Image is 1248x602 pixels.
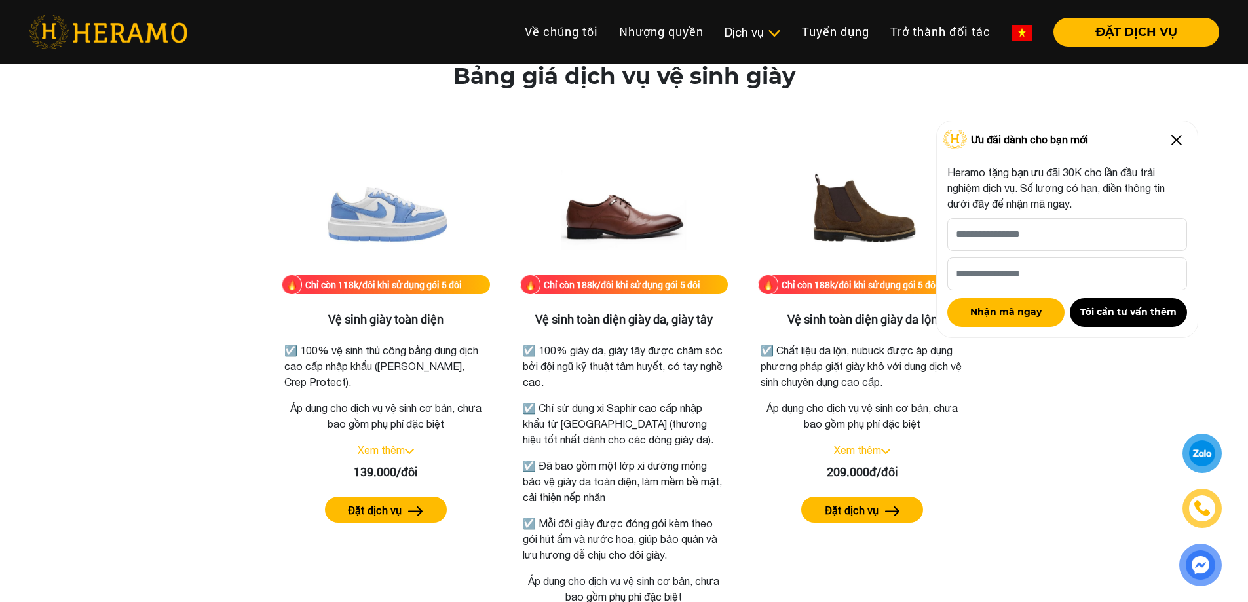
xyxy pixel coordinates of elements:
[358,444,405,456] a: Xem thêm
[758,463,966,481] div: 209.000đ/đôi
[885,506,900,516] img: arrow
[1070,298,1187,327] button: Tôi cần tư vấn thêm
[943,130,968,149] img: Logo
[558,144,689,275] img: Vệ sinh toàn diện giày da, giày tây
[947,164,1187,212] p: Heramo tặng bạn ưu đãi 30K cho lần đầu trải nghiệm dịch vụ. Số lượng có hạn, điền thông tin dưới ...
[408,506,423,516] img: arrow
[405,449,414,454] img: arrow_down.svg
[305,278,462,292] div: Chỉ còn 118k/đôi khi sử dụng gói 5 đôi
[947,298,1065,327] button: Nhận mã ngay
[514,18,609,46] a: Về chúng tôi
[520,274,540,295] img: fire.png
[320,144,451,275] img: Vệ sinh giày toàn diện
[881,449,890,454] img: arrow_down.svg
[791,18,880,46] a: Tuyển dụng
[282,400,490,432] p: Áp dụng cho dịch vụ vệ sinh cơ bản, chưa bao gồm phụ phí đặc biệt
[348,502,402,518] label: Đặt dịch vụ
[758,400,966,432] p: Áp dụng cho dịch vụ vệ sinh cơ bản, chưa bao gồm phụ phí đặc biệt
[523,458,726,505] p: ☑️ Đã bao gồm một lớp xi dưỡng mỏng bảo vệ giày da toàn diện, làm mềm bề mặt, cải thiện nếp nhăn
[282,497,490,523] a: Đặt dịch vụ arrow
[971,132,1088,147] span: Ưu đãi dành cho bạn mới
[758,312,966,327] h3: Vệ sinh toàn diện giày da lộn
[782,278,938,292] div: Chỉ còn 188k/đôi khi sử dụng gói 5 đôi
[1184,491,1220,526] a: phone-icon
[520,312,728,327] h3: Vệ sinh toàn diện giày da, giày tây
[325,497,447,523] button: Đặt dịch vụ
[834,444,881,456] a: Xem thêm
[523,516,726,563] p: ☑️ Mỗi đôi giày được đóng gói kèm theo gói hút ẩm và nước hoa, giúp bảo quản và lưu hương dễ chịu...
[1012,25,1032,41] img: vn-flag.png
[1043,26,1219,38] a: ĐẶT DỊCH VỤ
[725,24,781,41] div: Dịch vụ
[767,27,781,40] img: subToggleIcon
[523,400,726,447] p: ☑️ Chỉ sử dụng xi Saphir cao cấp nhập khẩu từ [GEOGRAPHIC_DATA] (thương hiệu tốt nhất dành cho cá...
[825,502,879,518] label: Đặt dịch vụ
[609,18,714,46] a: Nhượng quyền
[797,144,928,275] img: Vệ sinh toàn diện giày da lộn
[801,497,923,523] button: Đặt dịch vụ
[29,15,187,49] img: heramo-logo.png
[282,274,302,295] img: fire.png
[284,343,487,390] p: ☑️ 100% vệ sinh thủ công bằng dung dịch cao cấp nhập khẩu ([PERSON_NAME], Crep Protect).
[544,278,700,292] div: Chỉ còn 188k/đôi khi sử dụng gói 5 đôi
[758,497,966,523] a: Đặt dịch vụ arrow
[1193,499,1211,517] img: phone-icon
[1053,18,1219,47] button: ĐẶT DỊCH VỤ
[282,463,490,481] div: 139.000/đôi
[523,343,726,390] p: ☑️ 100% giày da, giày tây được chăm sóc bởi đội ngũ kỹ thuật tâm huyết, có tay nghề cao.
[1166,130,1187,151] img: Close
[761,343,964,390] p: ☑️ Chất liệu da lộn, nubuck được áp dụng phương pháp giặt giày khô với dung dịch vệ sinh chuyên d...
[880,18,1001,46] a: Trở thành đối tác
[282,312,490,327] h3: Vệ sinh giày toàn diện
[758,274,778,295] img: fire.png
[453,63,795,90] h2: Bảng giá dịch vụ vệ sinh giày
